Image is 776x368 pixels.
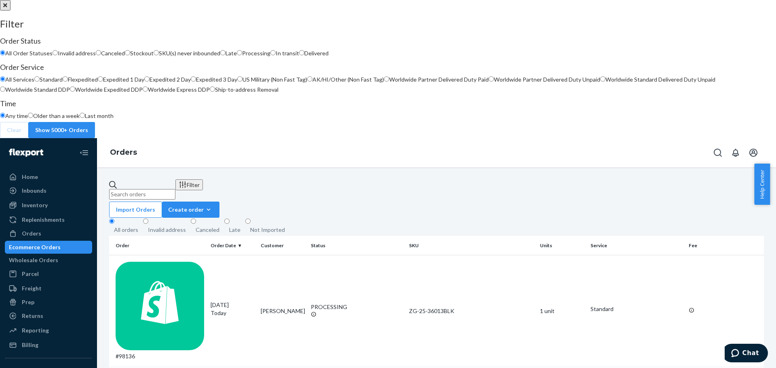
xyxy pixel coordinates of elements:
[210,86,215,92] input: Ship-to-address Removal
[80,113,85,118] input: Last month
[605,76,715,83] span: Worldwide Standard Delivered Duty Unpaid
[130,50,154,57] span: Stockout
[144,76,150,82] input: Expedited 2 Day
[98,76,103,82] input: Expedited 1 Day
[196,76,237,83] span: Expedited 3 Day
[5,76,34,83] span: All Services
[103,76,144,83] span: Expedited 1 Day
[70,86,75,92] input: Worldwide Expedited DDP
[299,50,304,55] input: Delivered
[5,86,70,93] span: Worldwide Standard DDP
[5,50,53,57] span: All Order Statuses
[237,50,242,55] input: Processing
[96,50,101,55] input: Canceled
[143,86,148,92] input: Worldwide Express DDP
[242,50,270,57] span: Processing
[226,50,237,57] span: Late
[85,112,114,119] span: Last month
[191,76,196,82] input: Expedited 3 Day
[150,76,191,83] span: Expedited 2 Day
[28,122,95,138] button: Show 5000+ Orders
[242,76,307,83] span: US Military (Non Fast Tag)
[276,50,299,57] span: In transit
[270,50,276,55] input: In transit
[600,76,605,82] input: Worldwide Standard Delivered Duty Unpaid
[58,50,96,57] span: Invalid address
[53,50,58,55] input: Invalid address
[489,76,494,82] input: Worldwide Partner Delivered Duty Unpaid
[494,76,600,83] span: Worldwide Partner Delivered Duty Unpaid
[5,112,28,119] span: Any time
[237,76,242,82] input: US Military (Non Fast Tag)
[18,6,34,13] span: Chat
[33,112,80,119] span: Older than a week
[159,50,220,57] span: SKU(s) never inbounded
[215,86,278,93] span: Ship-to-address Removal
[75,86,143,93] span: Worldwide Expedited DDP
[307,76,312,82] input: AK/HI/Other (Non Fast Tag)
[312,76,384,83] span: AK/HI/Other (Non Fast Tag)
[68,76,98,83] span: Flexpedited
[34,76,40,82] input: Standard
[28,113,33,118] input: Older than a week
[384,76,389,82] input: Worldwide Partner Delivered Duty Paid
[154,50,159,55] input: SKU(s) never inbounded
[40,76,63,83] span: Standard
[304,50,329,57] span: Delivered
[220,50,226,55] input: Late
[148,86,210,93] span: Worldwide Express DDP
[125,50,130,55] input: Stockout
[63,76,68,82] input: Flexpedited
[389,76,489,83] span: Worldwide Partner Delivered Duty Paid
[101,50,125,57] span: Canceled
